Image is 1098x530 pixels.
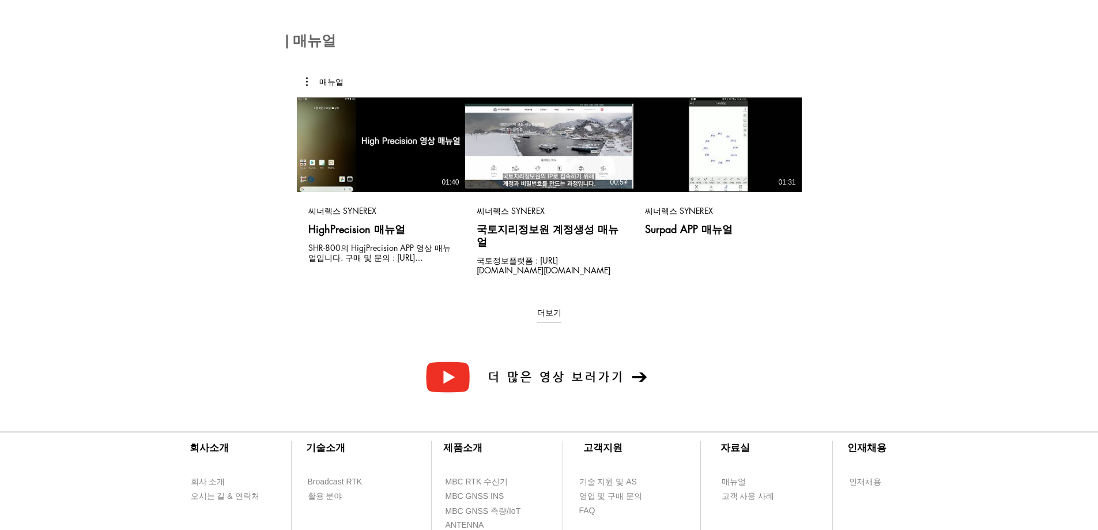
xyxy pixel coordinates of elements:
span: ​고객지원 [583,442,622,453]
div: 00:57 [610,178,627,186]
span: ​인재채용 [847,442,886,453]
a: 활용 분야 [307,489,373,503]
span: MBC RTK 수신기 [446,476,508,488]
a: MBC GNSS 측량/IoT [445,504,546,518]
a: 더 많은 영상 보러가기 [474,364,663,390]
div: 채널에 3개의 동영상이 있습니다. 더 많은 동영상을 확인하세요. [295,95,804,279]
button: 씨너렉스 SYNEREXHighPrecision 매뉴얼SHR-800의 HigjPrecision APP 영상 매뉴얼입니다. 구매 및 문의 : https://synerex.kr [297,192,465,263]
a: MBC RTK 수신기 [445,475,531,489]
span: FAQ [579,505,595,517]
button: More actions for 매뉴얼 [306,77,344,87]
span: MBC GNSS 측량/IoT [446,506,521,517]
a: 회사 소개 [190,475,256,489]
div: 씨너렉스 SYNEREX [477,206,545,216]
span: 인재채용 [849,476,881,488]
h3: 국토지리정보원 계정생성 매뉴얼 [477,221,622,249]
div: 씨너렉스 SYNEREX [308,206,376,216]
div: SHR-800의 HigjPrecision APP 영상 매뉴얼입니다. 구매 및 문의 : https://synerex.kr [308,242,454,264]
div: 01:40 [442,178,459,186]
button: 씨너렉스 SYNEREX국토지리정보원 계정생성 매뉴얼국토정보플랫폼 : http://map.ngii.go.kr/mn/mainPage.do [465,192,633,276]
a: 영업 및 구매 문의 [579,489,645,503]
div: 씨너렉스 SYNEREX [645,206,713,216]
span: ​| 매뉴얼 [285,32,337,48]
button: 씨너렉스 SYNEREXSurpad APP 매뉴얼 [633,192,802,236]
iframe: Wix Chat [885,167,1098,530]
main: "매뉴얼" 채널 동영상 위젯 [267,50,832,341]
h3: Surpad APP 매뉴얼 [645,221,733,236]
span: ​회사소개 [190,442,229,453]
a: 기술 지원 및 AS [579,475,665,489]
img: 다운로드-removebg-preview.png [424,353,472,401]
span: ​자료실 [720,442,750,453]
span: 고객 사용 사례 [722,491,775,502]
a: FAQ [579,503,645,518]
span: 기술 지원 및 AS [579,476,637,488]
span: 회사 소개 [191,476,225,488]
div: 01:31 [778,178,795,186]
div: 국토정보플랫폼 : http://map.ngii.go.kr/mn/mainPage.do [477,255,622,276]
span: 영업 및 구매 문의 [579,491,643,502]
span: MBC GNSS INS [446,491,504,502]
a: 매뉴얼 [721,475,787,489]
button: 더보기 [537,307,561,323]
span: ​제품소개 [443,442,482,453]
span: Broadcast RTK [308,476,363,488]
span: 오시는 길 & 연락처 [191,491,259,502]
span: ​기술소개 [306,442,345,453]
a: 인재채용 [848,475,903,489]
a: Broadcast RTK [307,475,373,489]
a: 오시는 길 & 연락처 [190,489,268,503]
h3: HighPrecision 매뉴얼 [308,221,405,236]
a: MBC GNSS INS [445,489,517,503]
span: 매뉴얼 [722,476,746,488]
div: 매뉴얼 [319,77,344,87]
span: 더 많은 영상 보러가기 [488,370,625,384]
a: 고객 사용 사례 [721,489,787,503]
span: 활용 분야 [308,491,342,502]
